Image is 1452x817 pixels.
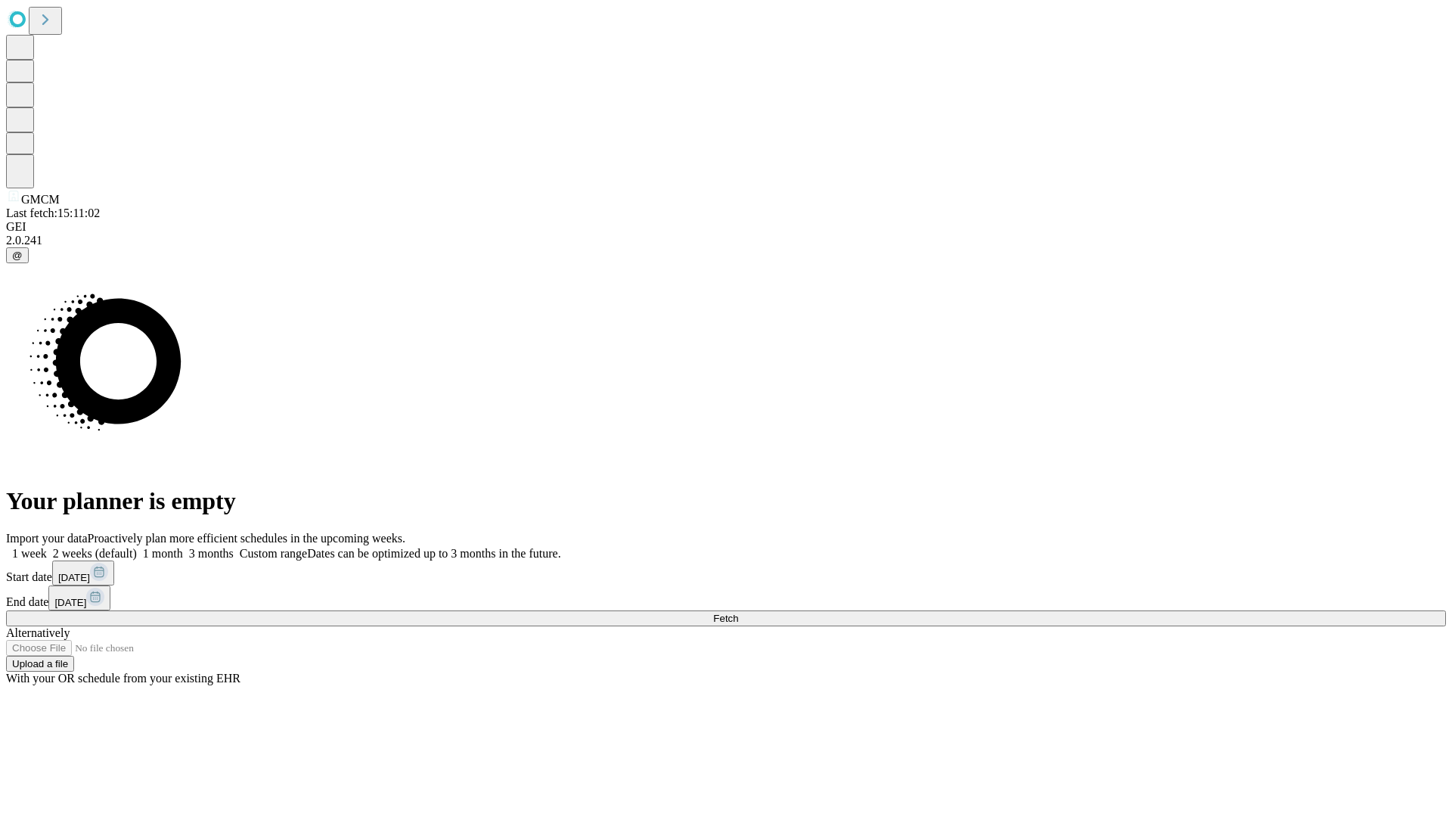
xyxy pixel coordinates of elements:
[53,547,137,560] span: 2 weeks (default)
[6,207,100,219] span: Last fetch: 15:11:02
[713,613,738,624] span: Fetch
[6,610,1446,626] button: Fetch
[6,561,1446,586] div: Start date
[12,547,47,560] span: 1 week
[6,672,240,685] span: With your OR schedule from your existing EHR
[6,656,74,672] button: Upload a file
[52,561,114,586] button: [DATE]
[58,572,90,583] span: [DATE]
[240,547,307,560] span: Custom range
[6,220,1446,234] div: GEI
[88,532,405,545] span: Proactively plan more efficient schedules in the upcoming weeks.
[6,626,70,639] span: Alternatively
[6,586,1446,610] div: End date
[6,247,29,263] button: @
[6,532,88,545] span: Import your data
[54,597,86,608] span: [DATE]
[21,193,60,206] span: GMCM
[6,234,1446,247] div: 2.0.241
[12,250,23,261] span: @
[307,547,560,560] span: Dates can be optimized up to 3 months in the future.
[189,547,234,560] span: 3 months
[6,487,1446,515] h1: Your planner is empty
[48,586,110,610] button: [DATE]
[143,547,183,560] span: 1 month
